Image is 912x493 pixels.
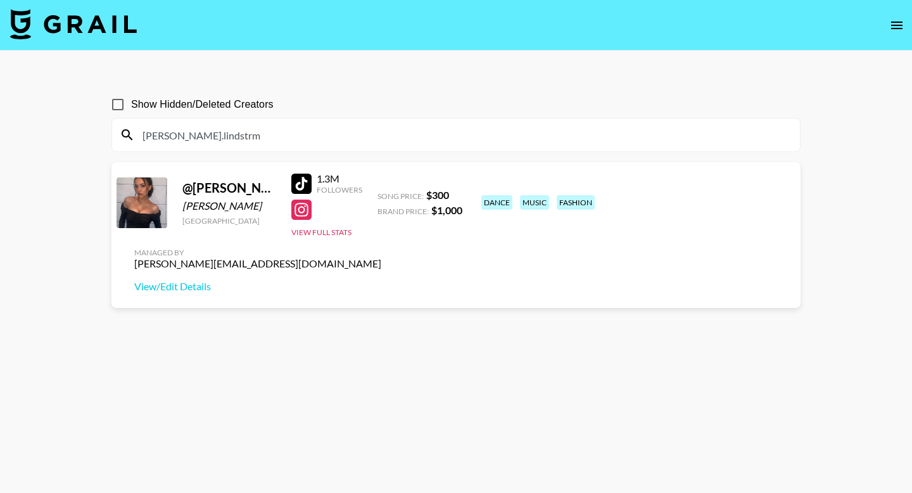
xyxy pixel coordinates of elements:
div: Managed By [134,248,381,257]
div: fashion [557,195,595,210]
div: @ [PERSON_NAME].lindstrm [182,180,276,196]
img: Grail Talent [10,9,137,39]
a: View/Edit Details [134,280,381,293]
span: Brand Price: [377,207,429,216]
strong: $ 300 [426,189,449,201]
input: Search by User Name [135,125,792,145]
div: dance [481,195,512,210]
button: View Full Stats [291,227,351,237]
strong: $ 1,000 [431,204,462,216]
div: music [520,195,549,210]
button: open drawer [884,13,909,38]
div: [PERSON_NAME][EMAIL_ADDRESS][DOMAIN_NAME] [134,257,381,270]
div: Followers [317,185,362,195]
div: [PERSON_NAME] [182,200,276,212]
div: [GEOGRAPHIC_DATA] [182,216,276,226]
div: 1.3M [317,172,362,185]
span: Song Price: [377,191,424,201]
span: Show Hidden/Deleted Creators [131,97,274,112]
